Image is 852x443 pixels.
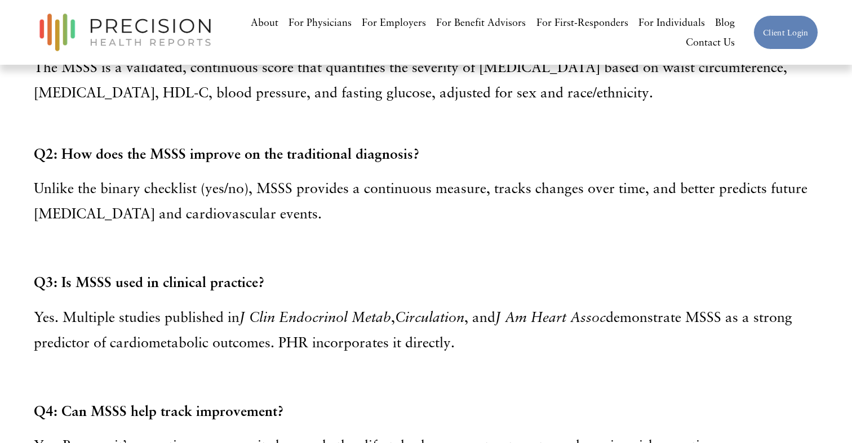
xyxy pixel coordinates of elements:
img: Precision Health Reports [34,8,216,56]
a: Contact Us [686,33,735,53]
strong: Q4: Can MSSS help track improvement? [34,402,283,419]
em: J Clin Endocrinol Metab [239,308,391,325]
iframe: Chat Widget [796,389,852,443]
a: For Benefit Advisors [436,12,526,33]
a: For Employers [362,12,426,33]
p: Yes. Multiple studies published in , , and demonstrate MSSS as a strong predictor of cardiometabo... [34,305,818,355]
p: The MSSS is a validated, continuous score that quantifies the severity of [MEDICAL_DATA] based on... [34,55,818,105]
strong: Q3: Is MSSS used in clinical practice? [34,274,264,290]
a: Blog [715,12,735,33]
em: Circulation [395,308,464,325]
a: Client Login [753,15,818,50]
a: For Individuals [638,12,705,33]
strong: Q2: How does the MSSS improve on the traditional diagnosis? [34,145,419,162]
a: For Physicians [289,12,352,33]
em: J Am Heart Assoc [495,308,606,325]
a: About [251,12,278,33]
p: Unlike the binary checklist (yes/no), MSSS provides a continuous measure, tracks changes over tim... [34,176,818,226]
a: For First-Responders [536,12,628,33]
